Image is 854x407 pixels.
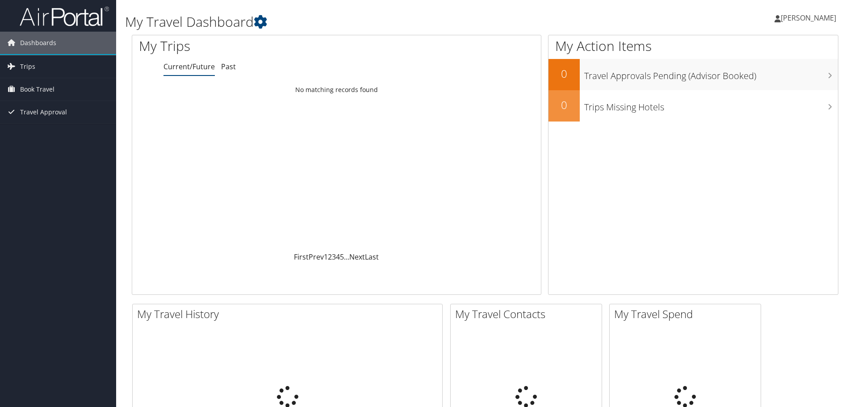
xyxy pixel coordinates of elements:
a: [PERSON_NAME] [774,4,845,31]
h2: My Travel Spend [614,306,761,322]
span: Trips [20,55,35,78]
a: Last [365,252,379,262]
h2: My Travel Contacts [455,306,602,322]
a: 3 [332,252,336,262]
span: Dashboards [20,32,56,54]
h1: My Travel Dashboard [125,13,605,31]
h2: 0 [548,97,580,113]
span: Book Travel [20,78,54,101]
h1: My Trips [139,37,364,55]
a: 0Trips Missing Hotels [548,90,838,122]
a: Current/Future [163,62,215,71]
span: Travel Approval [20,101,67,123]
a: 2 [328,252,332,262]
h1: My Action Items [548,37,838,55]
span: … [344,252,349,262]
span: [PERSON_NAME] [781,13,836,23]
a: 1 [324,252,328,262]
a: Next [349,252,365,262]
a: 0Travel Approvals Pending (Advisor Booked) [548,59,838,90]
a: First [294,252,309,262]
h3: Travel Approvals Pending (Advisor Booked) [584,65,838,82]
img: airportal-logo.png [20,6,109,27]
h2: My Travel History [137,306,442,322]
a: Past [221,62,236,71]
a: 4 [336,252,340,262]
h2: 0 [548,66,580,81]
h3: Trips Missing Hotels [584,97,838,113]
a: Prev [309,252,324,262]
a: 5 [340,252,344,262]
td: No matching records found [132,82,541,98]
